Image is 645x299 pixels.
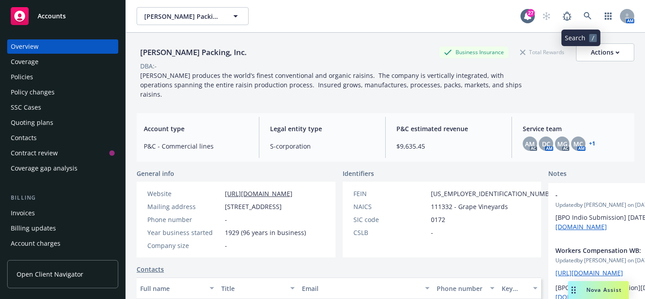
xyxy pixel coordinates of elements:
span: [STREET_ADDRESS] [225,202,282,211]
div: Policy changes [11,85,55,99]
span: Service team [523,124,627,133]
div: Installment plans [11,252,63,266]
span: [US_EMPLOYER_IDENTIFICATION_NUMBER] [431,189,559,198]
span: S-corporation [270,141,374,151]
span: General info [137,169,174,178]
div: Key contact [502,284,528,293]
div: Billing [7,193,118,202]
a: Contacts [7,131,118,145]
a: Report a Bug [558,7,576,25]
a: Coverage [7,55,118,69]
span: [PERSON_NAME] produces the world’s finest conventional and organic raisins. The company is vertic... [140,71,524,98]
div: Coverage gap analysis [11,161,77,175]
div: SIC code [353,215,427,224]
div: DBA: - [140,61,157,71]
div: 27 [527,9,535,17]
span: - [225,215,227,224]
span: 0172 [431,215,445,224]
div: Website [147,189,221,198]
div: Mailing address [147,202,221,211]
button: Phone number [433,278,498,299]
div: SSC Cases [11,100,41,115]
span: 111332 - Grape Vineyards [431,202,508,211]
a: [URL][DOMAIN_NAME] [225,189,292,198]
span: Legal entity type [270,124,374,133]
div: Full name [140,284,204,293]
a: Policy changes [7,85,118,99]
span: DC [542,139,550,149]
div: Year business started [147,228,221,237]
span: MC [573,139,583,149]
button: Key contact [498,278,541,299]
a: Policies [7,70,118,84]
div: Invoices [11,206,35,220]
a: Coverage gap analysis [7,161,118,175]
a: SSC Cases [7,100,118,115]
div: Drag to move [568,281,579,299]
a: Start snowing [537,7,555,25]
a: [URL][DOMAIN_NAME] [555,269,623,277]
div: Phone number [437,284,484,293]
div: Phone number [147,215,221,224]
div: FEIN [353,189,427,198]
button: [PERSON_NAME] Packing, Inc. [137,7,249,25]
div: Contacts [11,131,37,145]
div: Account charges [11,236,60,251]
span: $9,635.45 [396,141,501,151]
span: 1929 (96 years in business) [225,228,306,237]
a: Switch app [599,7,617,25]
div: Title [221,284,285,293]
div: Actions [591,44,619,61]
div: Total Rewards [516,47,569,58]
button: Actions [576,43,634,61]
div: Business Insurance [439,47,508,58]
a: +1 [589,141,595,146]
a: Billing updates [7,221,118,235]
button: Nova Assist [568,281,629,299]
div: NAICS [353,202,427,211]
div: Quoting plans [11,115,53,130]
span: Account type [144,124,248,133]
a: Accounts [7,4,118,29]
a: Quoting plans [7,115,118,130]
span: Nova Assist [586,286,622,294]
span: [PERSON_NAME] Packing, Inc. [144,12,222,21]
span: P&C estimated revenue [396,124,501,133]
a: Installment plans [7,252,118,266]
span: MG [557,139,568,149]
div: Overview [11,39,39,54]
span: Notes [548,169,567,179]
button: Email [298,278,433,299]
span: Identifiers [343,169,374,178]
a: Contacts [137,265,164,274]
a: Invoices [7,206,118,220]
span: Open Client Navigator [17,269,83,279]
button: Full name [137,278,218,299]
button: Title [218,278,299,299]
div: Policies [11,70,33,84]
div: Email [302,284,420,293]
a: Overview [7,39,118,54]
span: - [431,228,433,237]
span: - [225,241,227,250]
a: Search [579,7,597,25]
div: Coverage [11,55,39,69]
a: Contract review [7,146,118,160]
div: Company size [147,241,221,250]
span: AM [525,139,535,149]
span: P&C - Commercial lines [144,141,248,151]
span: Accounts [38,13,66,20]
div: [PERSON_NAME] Packing, Inc. [137,47,250,58]
a: Account charges [7,236,118,251]
div: CSLB [353,228,427,237]
div: Billing updates [11,221,56,235]
div: Contract review [11,146,58,160]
